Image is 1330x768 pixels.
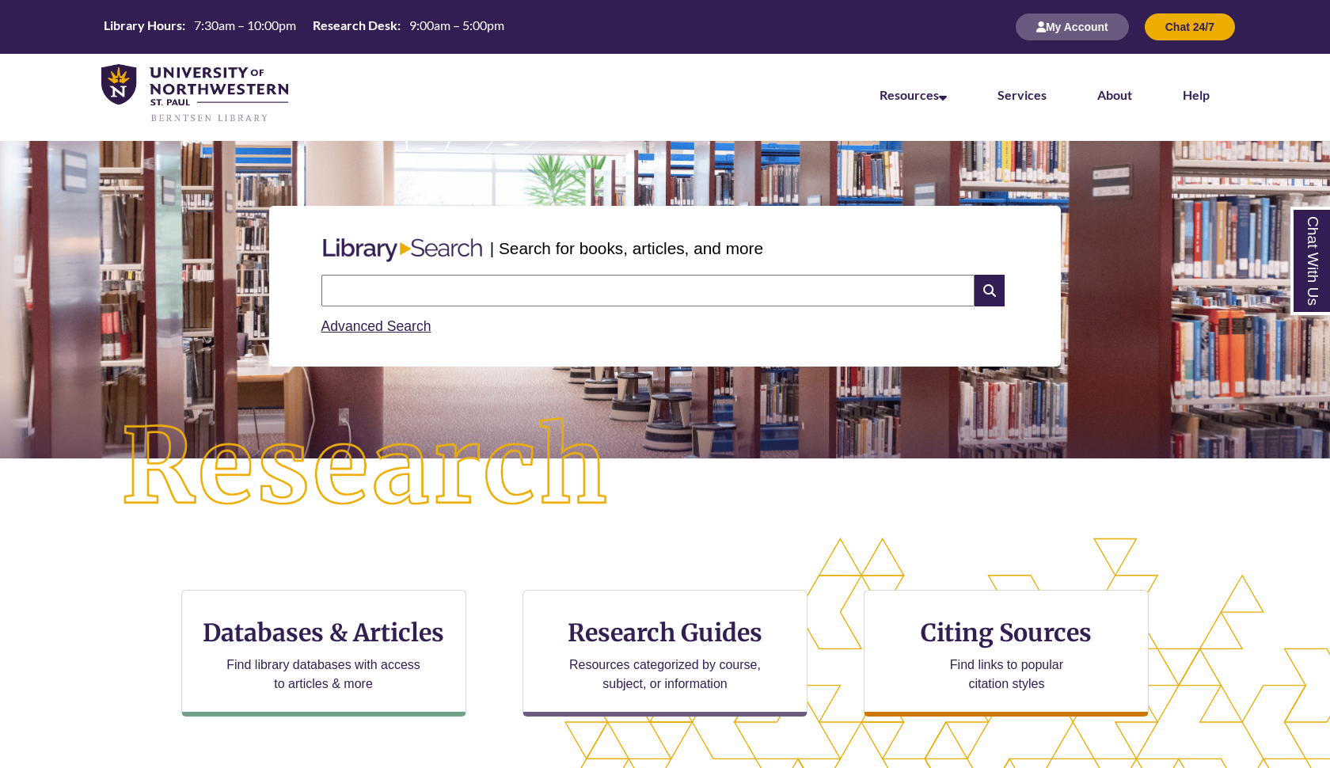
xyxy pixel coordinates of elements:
[101,64,288,124] img: UNWSP Library Logo
[1016,20,1129,33] a: My Account
[66,363,665,572] img: Research
[1183,87,1210,102] a: Help
[220,656,427,694] p: Find library databases with access to articles & more
[880,87,947,102] a: Resources
[321,318,431,334] a: Advanced Search
[409,17,504,32] span: 9:00am – 5:00pm
[1097,87,1132,102] a: About
[97,17,511,38] a: Hours Today
[1016,13,1129,40] button: My Account
[1145,13,1235,40] button: Chat 24/7
[306,17,403,34] th: Research Desk:
[1145,20,1235,33] a: Chat 24/7
[910,618,1104,648] h3: Citing Sources
[864,590,1149,717] a: Citing Sources Find links to popular citation styles
[97,17,188,34] th: Library Hours:
[929,656,1084,694] p: Find links to popular citation styles
[522,590,807,717] a: Research Guides Resources categorized by course, subject, or information
[975,275,1005,306] i: Search
[195,618,453,648] h3: Databases & Articles
[997,87,1047,102] a: Services
[562,656,769,694] p: Resources categorized by course, subject, or information
[97,17,511,36] table: Hours Today
[194,17,296,32] span: 7:30am – 10:00pm
[490,236,763,260] p: | Search for books, articles, and more
[315,232,490,268] img: Libary Search
[181,590,466,717] a: Databases & Articles Find library databases with access to articles & more
[536,618,794,648] h3: Research Guides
